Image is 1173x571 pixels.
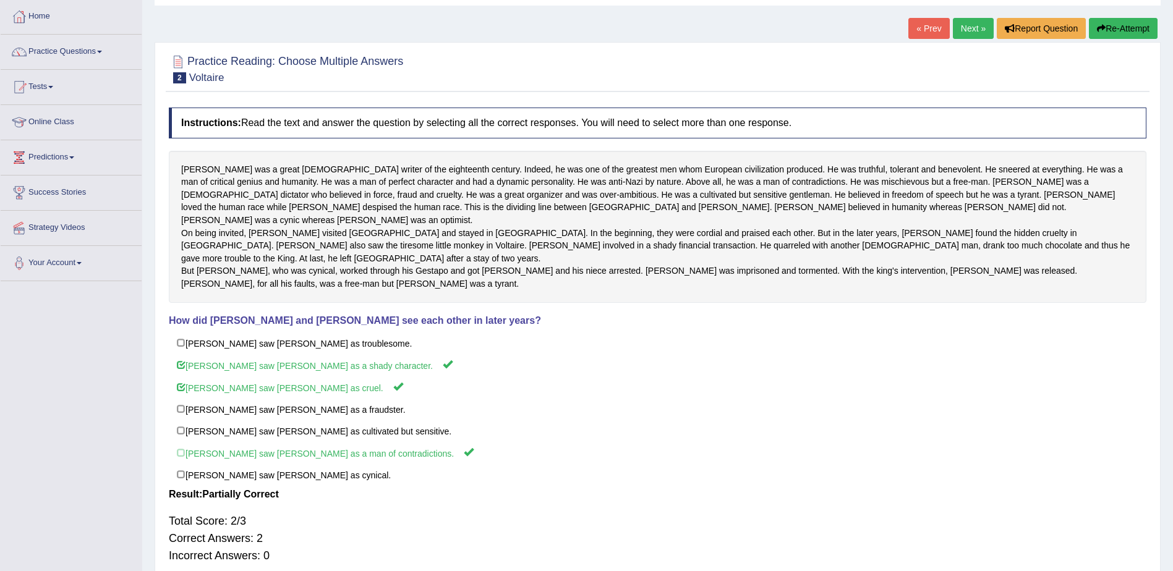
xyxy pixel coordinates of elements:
a: « Prev [908,18,949,39]
a: Success Stories [1,176,142,206]
button: Re-Attempt [1089,18,1158,39]
small: Voltaire [189,72,224,83]
label: [PERSON_NAME] saw [PERSON_NAME] as a man of contradictions. [169,441,1146,464]
span: 2 [173,72,186,83]
label: [PERSON_NAME] saw [PERSON_NAME] as a fraudster. [169,398,1146,420]
a: Your Account [1,246,142,277]
a: Practice Questions [1,35,142,66]
a: Tests [1,70,142,101]
h2: Practice Reading: Choose Multiple Answers [169,53,403,83]
label: [PERSON_NAME] saw [PERSON_NAME] as a shady character. [169,353,1146,376]
h4: Read the text and answer the question by selecting all the correct responses. You will need to se... [169,108,1146,138]
label: [PERSON_NAME] saw [PERSON_NAME] as cultivated but sensitive. [169,420,1146,442]
button: Report Question [997,18,1086,39]
h4: Result: [169,489,1146,500]
div: Total Score: 2/3 Correct Answers: 2 Incorrect Answers: 0 [169,506,1146,570]
a: Online Class [1,105,142,136]
label: [PERSON_NAME] saw [PERSON_NAME] as cruel. [169,376,1146,399]
div: [PERSON_NAME] was a great [DEMOGRAPHIC_DATA] writer of the eighteenth century. Indeed, he was one... [169,151,1146,303]
a: Strategy Videos [1,211,142,242]
label: [PERSON_NAME] saw [PERSON_NAME] as cynical. [169,463,1146,486]
a: Next » [953,18,994,39]
label: [PERSON_NAME] saw [PERSON_NAME] as troublesome. [169,332,1146,354]
h4: How did [PERSON_NAME] and [PERSON_NAME] see each other in later years? [169,315,1146,326]
b: Instructions: [181,117,241,128]
a: Predictions [1,140,142,171]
